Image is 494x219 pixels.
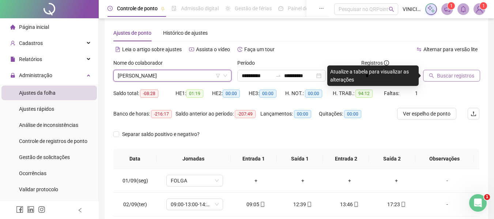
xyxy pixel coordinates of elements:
[113,149,157,169] th: Data
[225,6,230,11] span: sun
[237,59,260,67] label: Período
[10,73,15,78] span: lock
[176,110,260,118] div: Saldo anterior ao período:
[480,2,487,10] sup: Atualize o seu contato no menu Meus Dados
[186,90,203,98] span: 01:19
[275,73,281,79] span: to
[244,46,275,52] span: Faça um tour
[108,6,113,11] span: clock-circle
[235,5,272,11] span: Gestão de férias
[421,155,468,163] span: Observações
[327,65,419,86] div: Atualize a tabela para visualizar as alterações
[223,73,227,78] span: down
[140,90,158,98] span: -08:28
[157,149,231,169] th: Jornadas
[181,5,219,11] span: Admissão digital
[353,202,359,207] span: mobile
[332,200,367,208] div: 13:46
[117,5,158,11] span: Controle de ponto
[122,178,148,184] span: 01/09(seg)
[113,110,176,118] div: Banco de horas:
[403,110,450,118] span: Ver espelho de ponto
[19,138,87,144] span: Controle de registros de ponto
[288,5,316,11] span: Painel do DP
[319,6,324,11] span: ellipsis
[10,57,15,62] span: file
[471,111,476,117] span: upload
[448,2,455,10] sup: 1
[306,202,312,207] span: mobile
[19,122,78,128] span: Análise de inconsistências
[277,149,323,169] th: Saída 1
[19,170,46,176] span: Ocorrências
[285,177,320,185] div: +
[423,46,478,52] span: Alternar para versão lite
[305,90,322,98] span: 00:00
[231,149,277,169] th: Entrada 1
[416,47,422,52] span: swap
[19,186,58,192] span: Validar protocolo
[19,72,52,78] span: Administração
[123,201,147,207] span: 02/09(ter)
[122,46,182,52] span: Leia o artigo sobre ajustes
[426,177,469,185] div: -
[332,177,367,185] div: +
[16,206,23,213] span: facebook
[460,6,467,12] span: bell
[238,177,274,185] div: +
[78,208,83,213] span: left
[423,70,480,82] button: Buscar registros
[319,110,370,118] div: Quitações:
[384,90,400,96] span: Faltas:
[469,194,487,212] iframe: Intercom live chat
[161,7,165,11] span: pushpin
[19,24,49,30] span: Página inicial
[249,89,285,98] div: HE 3:
[294,110,311,118] span: 00:00
[275,73,281,79] span: swap-right
[389,7,394,12] span: search
[171,199,219,210] span: 09:00-13:00-14:00-17:20
[19,106,54,112] span: Ajustes rápidos
[400,202,406,207] span: mobile
[259,202,265,207] span: mobile
[384,60,389,65] span: info-circle
[355,90,373,98] span: 94:12
[10,24,15,30] span: home
[27,206,34,213] span: linkedin
[450,3,453,8] span: 1
[19,40,43,46] span: Cadastros
[285,200,320,208] div: 12:39
[238,200,274,208] div: 09:05
[119,130,203,138] span: Separar saldo positivo e negativo?
[237,47,242,52] span: history
[176,89,212,98] div: HE 1:
[437,72,474,80] span: Buscar registros
[403,5,421,13] span: VINICIUS
[189,47,194,52] span: youtube
[426,200,469,208] div: -
[115,47,120,52] span: file-text
[171,175,219,186] span: FOLGA
[415,90,418,96] span: 1
[19,154,70,160] span: Gestão de solicitações
[260,110,319,118] div: Lançamentos:
[344,110,361,118] span: 00:00
[235,110,256,118] span: -207:49
[113,30,151,36] span: Ajustes de ponto
[333,89,384,98] div: H. TRAB.:
[429,73,434,78] span: search
[484,194,490,200] span: 1
[369,149,415,169] th: Saída 2
[223,90,240,98] span: 00:00
[19,56,42,62] span: Relatórios
[427,5,435,13] img: sparkle-icon.fc2bf0ac1784a2077858766a79e2daf3.svg
[212,89,249,98] div: HE 2:
[415,149,474,169] th: Observações
[482,3,485,8] span: 1
[151,110,172,118] span: -216:17
[285,89,333,98] div: H. NOT.:
[379,177,414,185] div: +
[10,41,15,46] span: user-add
[361,59,389,67] span: Registros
